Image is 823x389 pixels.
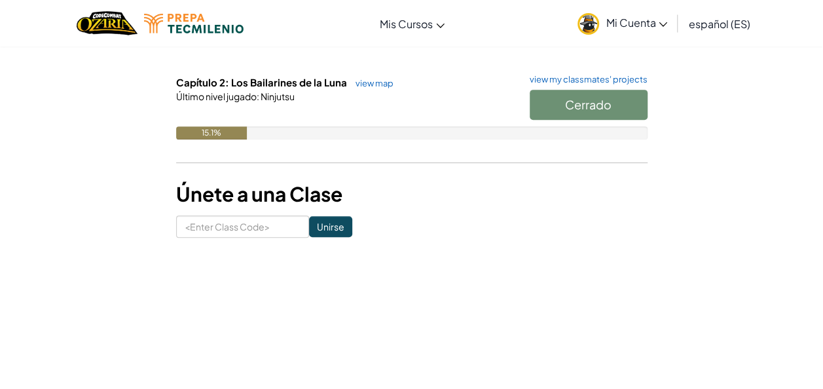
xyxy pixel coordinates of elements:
img: avatar [577,13,599,35]
a: view map [349,78,393,88]
input: Unirse [309,216,352,237]
h3: Únete a una Clase [176,179,648,209]
a: Mi Cuenta [571,3,674,44]
span: : [257,90,259,102]
a: Mis Cursos [373,6,451,41]
span: español (ES) [688,17,750,31]
img: Home [77,10,137,37]
span: Capítulo 2: Los Bailarines de la Luna [176,76,349,88]
input: <Enter Class Code> [176,215,309,238]
span: Último nivel jugado [176,90,257,102]
span: Mis Cursos [380,17,433,31]
div: 15.1% [176,126,247,139]
a: español (ES) [682,6,756,41]
span: Ninjutsu [259,90,295,102]
a: view my classmates' projects [523,75,648,84]
span: Mi Cuenta [606,16,667,29]
a: Ozaria by CodeCombat logo [77,10,137,37]
img: Tecmilenio logo [144,14,244,33]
